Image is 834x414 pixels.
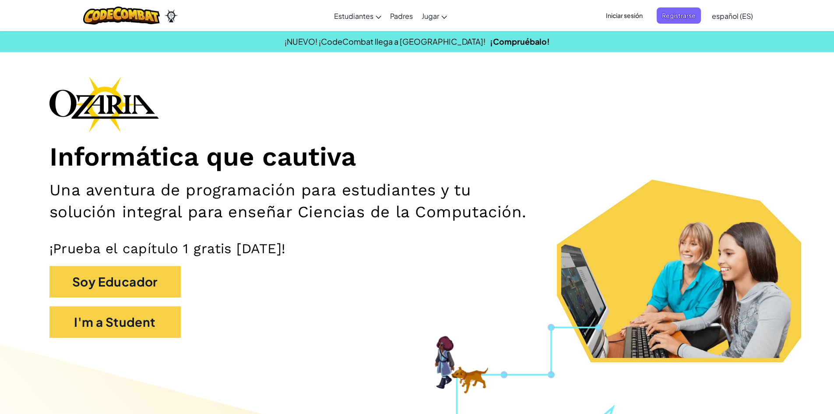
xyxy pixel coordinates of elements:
[49,76,159,132] img: Ozaria branding logo
[334,11,373,21] span: Estudiantes
[285,36,486,46] span: ¡NUEVO! ¡CodeCombat llega a [GEOGRAPHIC_DATA]!
[164,9,178,22] img: Ozaria
[330,4,386,28] a: Estudiantes
[707,4,757,28] a: español (ES)
[417,4,451,28] a: Jugar
[49,141,785,173] h1: Informática que cautiva
[601,7,648,24] button: Iniciar sesión
[49,266,181,297] button: Soy Educador
[49,179,542,223] h2: Una aventura de programación para estudiantes y tu solución integral para enseñar Ciencias de la ...
[49,240,785,257] p: ¡Prueba el capítulo 1 gratis [DATE]!
[422,11,439,21] span: Jugar
[657,7,701,24] button: Registrarse
[490,36,550,46] a: ¡Compruébalo!
[712,11,753,21] span: español (ES)
[49,306,181,338] button: I'm a Student
[83,7,160,25] img: CodeCombat logo
[386,4,417,28] a: Padres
